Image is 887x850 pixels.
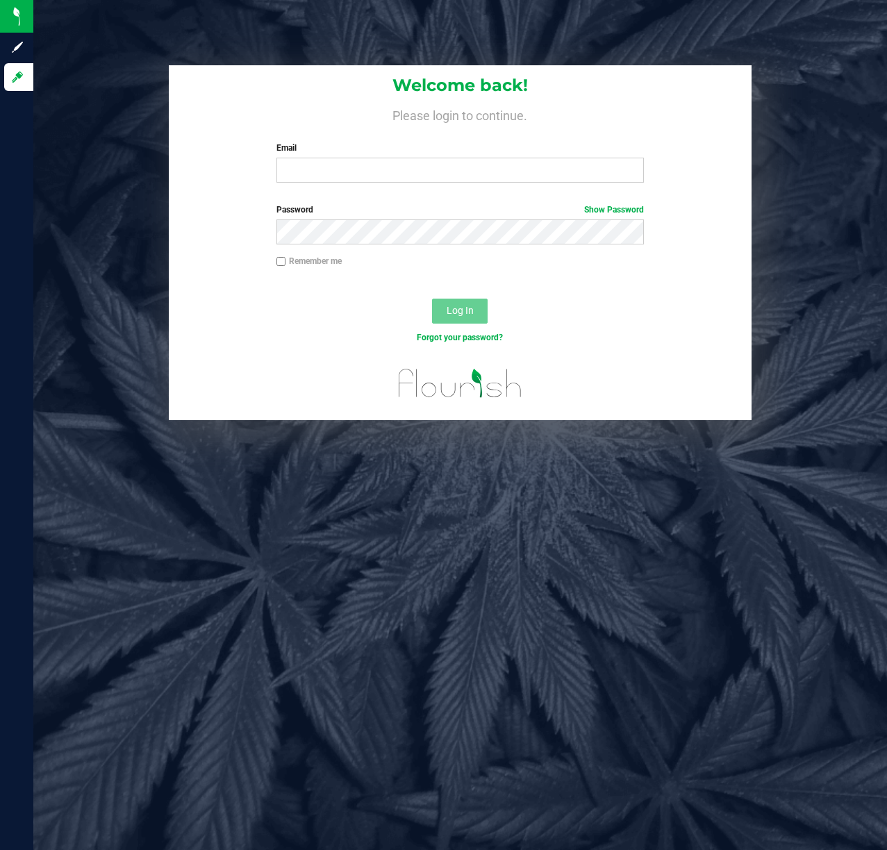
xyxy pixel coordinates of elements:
[276,205,313,215] span: Password
[276,257,286,267] input: Remember me
[169,76,752,94] h1: Welcome back!
[10,70,24,84] inline-svg: Log in
[584,205,644,215] a: Show Password
[276,142,645,154] label: Email
[447,305,474,316] span: Log In
[388,358,533,408] img: flourish_logo.svg
[417,333,503,342] a: Forgot your password?
[276,255,342,267] label: Remember me
[169,106,752,122] h4: Please login to continue.
[10,40,24,54] inline-svg: Sign up
[432,299,488,324] button: Log In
